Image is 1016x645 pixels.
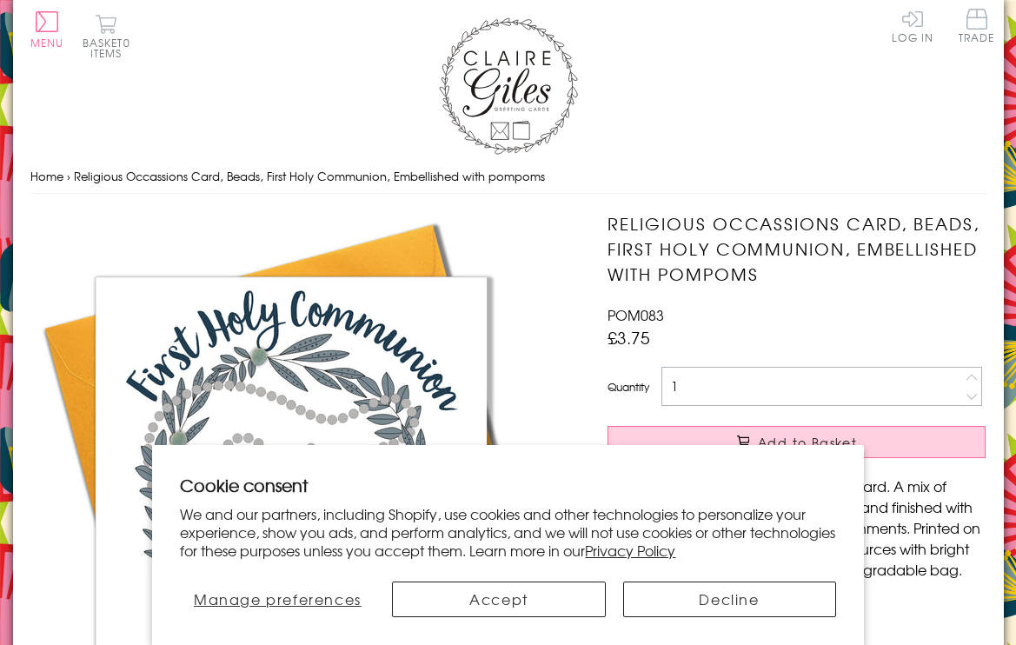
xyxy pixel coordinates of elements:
a: Trade [959,9,995,46]
span: £3.75 [608,325,650,349]
button: Menu [30,11,64,48]
button: Decline [623,582,836,617]
p: We and our partners, including Shopify, use cookies and other technologies to personalize your ex... [180,505,835,559]
span: Trade [959,9,995,43]
span: Manage preferences [194,588,362,609]
button: Basket0 items [83,14,130,58]
span: POM083 [608,304,664,325]
img: Claire Giles Greetings Cards [439,17,578,155]
button: Manage preferences [180,582,375,617]
span: Menu [30,35,64,50]
button: Accept [392,582,605,617]
a: Privacy Policy [585,540,675,561]
a: Log In [892,9,933,43]
a: Home [30,168,63,184]
label: Quantity [608,379,649,395]
span: Religious Occassions Card, Beads, First Holy Communion, Embellished with pompoms [74,168,545,184]
h1: Religious Occassions Card, Beads, First Holy Communion, Embellished with pompoms [608,211,986,286]
h2: Cookie consent [180,473,835,497]
span: › [67,168,70,184]
span: 0 items [90,35,130,61]
nav: breadcrumbs [30,159,986,195]
span: Add to Basket [758,434,857,451]
button: Add to Basket [608,426,986,458]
